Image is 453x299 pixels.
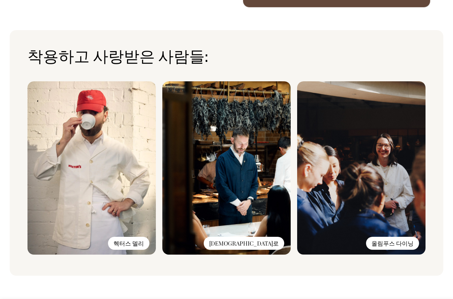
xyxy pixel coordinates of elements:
font: [DEMOGRAPHIC_DATA]로 [209,239,279,247]
img: Saint_Peter_-_Worn_Loved_By.png [162,81,291,255]
font: 헥터스 델리 [113,239,144,247]
img: Hectors-Deli-2.jpg [27,81,156,255]
font: 올림푸스 다이닝 [372,239,414,247]
font: 착용하고 사랑받은 사람들: [27,51,208,65]
img: Olympus_-_Worn__Loved_By.png [297,81,426,255]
